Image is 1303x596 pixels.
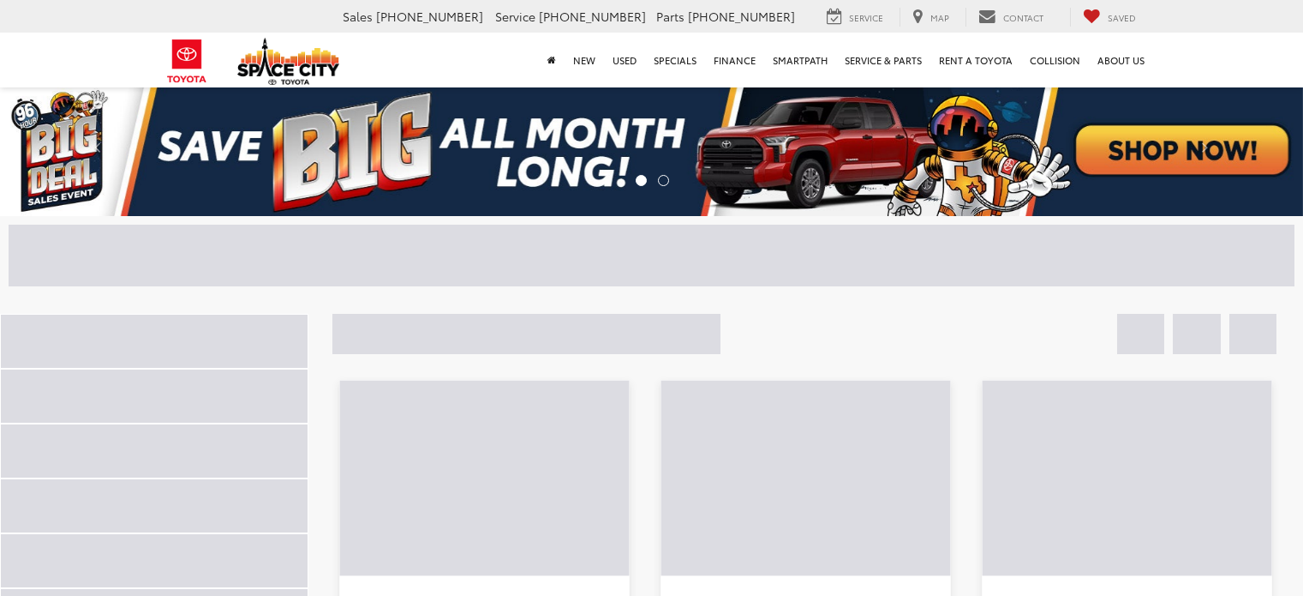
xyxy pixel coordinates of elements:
[1003,11,1043,24] span: Contact
[495,8,535,25] span: Service
[656,8,684,25] span: Parts
[539,33,565,87] a: Home
[705,33,764,87] a: Finance
[155,33,219,89] img: Toyota
[849,11,883,24] span: Service
[343,8,373,25] span: Sales
[539,8,646,25] span: [PHONE_NUMBER]
[565,33,604,87] a: New
[930,33,1021,87] a: Rent a Toyota
[376,8,483,25] span: [PHONE_NUMBER]
[900,8,962,27] a: Map
[1021,33,1089,87] a: Collision
[1089,33,1153,87] a: About Us
[1070,8,1149,27] a: My Saved Vehicles
[965,8,1056,27] a: Contact
[604,33,645,87] a: Used
[814,8,896,27] a: Service
[237,38,340,85] img: Space City Toyota
[645,33,705,87] a: Specials
[836,33,930,87] a: Service & Parts
[930,11,949,24] span: Map
[764,33,836,87] a: SmartPath
[688,8,795,25] span: [PHONE_NUMBER]
[1108,11,1136,24] span: Saved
